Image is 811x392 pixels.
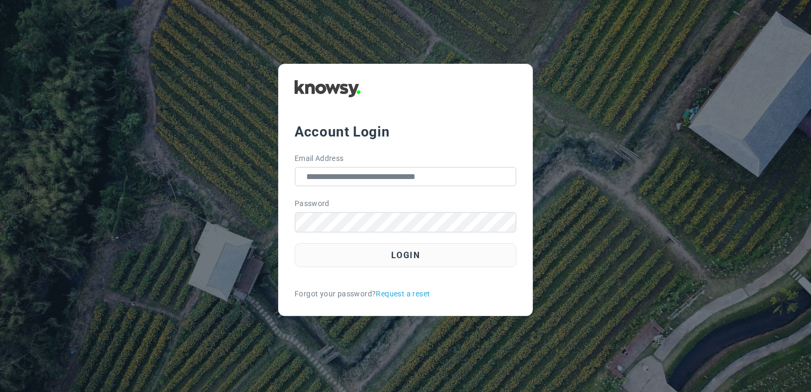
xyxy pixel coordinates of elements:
[295,243,516,267] button: Login
[295,288,516,300] div: Forgot your password?
[295,198,330,209] label: Password
[295,122,516,141] div: Account Login
[376,288,430,300] a: Request a reset
[295,153,344,164] label: Email Address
